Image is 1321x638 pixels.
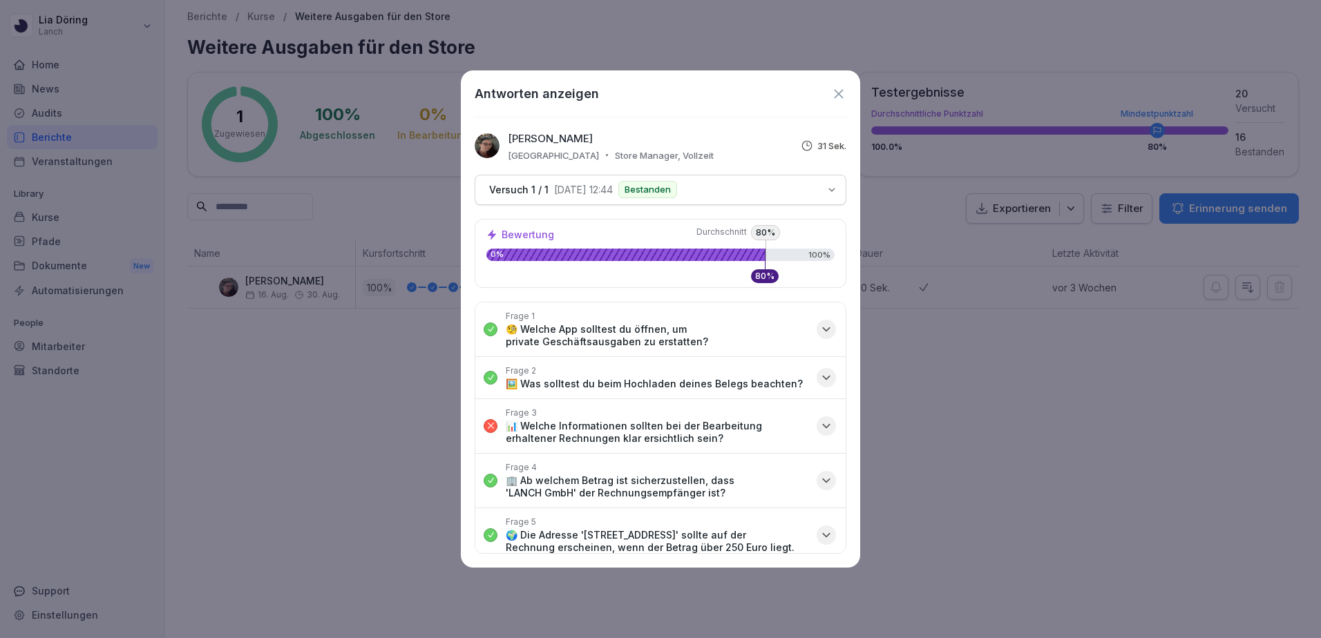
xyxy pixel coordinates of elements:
p: [PERSON_NAME] [508,131,593,147]
p: Frage 2 [506,365,536,376]
p: 📊 Welche Informationen sollten bei der Bearbeitung erhaltener Rechnungen klar ersichtlich sein? [506,420,808,445]
span: Durchschnitt [664,226,747,238]
h1: Antworten anzeigen [475,84,599,103]
button: Frage 3📊 Welche Informationen sollten bei der Bearbeitung erhaltener Rechnungen klar ersichtlich ... [475,399,846,453]
button: Frage 1🧐 Welche App solltest du öffnen, um private Geschäftsausgaben zu erstatten? [475,302,846,356]
p: Versuch 1 / 1 [489,184,549,196]
button: Frage 5🌍 Die Adresse '[STREET_ADDRESS]' sollte auf der Rechnung erscheinen, wenn der Betrag über ... [475,508,846,562]
p: Frage 1 [506,311,535,322]
p: Bewertung [502,230,554,240]
p: 🏢 Ab welchem Betrag ist sicherzustellen, dass 'LANCH GmbH' der Rechnungsempfänger ist? [506,474,808,499]
p: 🧐 Welche App solltest du öffnen, um private Geschäftsausgaben zu erstatten? [506,323,808,348]
p: Frage 3 [506,407,537,418]
p: Bestanden [625,185,671,194]
p: 🌍 Die Adresse '[STREET_ADDRESS]' sollte auf der Rechnung erscheinen, wenn der Betrag über 250 Eur... [506,529,808,554]
img: vsdb780yjq3c8z0fgsc1orml.png [475,133,500,158]
button: Frage 4🏢 Ab welchem Betrag ist sicherzustellen, dass 'LANCH GmbH' der Rechnungsempfänger ist? [475,454,846,507]
p: Frage 4 [506,462,537,473]
p: Store Manager, Vollzeit [615,150,714,161]
p: 31 Sek. [817,140,846,151]
p: 80 % [755,272,774,280]
p: 0% [486,251,765,258]
p: 100% [808,251,830,259]
button: Frage 2🖼️ Was solltest du beim Hochladen deines Belegs beachten? [475,357,846,398]
p: [DATE] 12:44 [554,184,613,195]
p: 80 % [751,225,780,240]
p: Frage 5 [506,516,536,528]
p: 🖼️ Was solltest du beim Hochladen deines Belegs beachten? [506,378,803,390]
p: [GEOGRAPHIC_DATA] [508,150,599,161]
